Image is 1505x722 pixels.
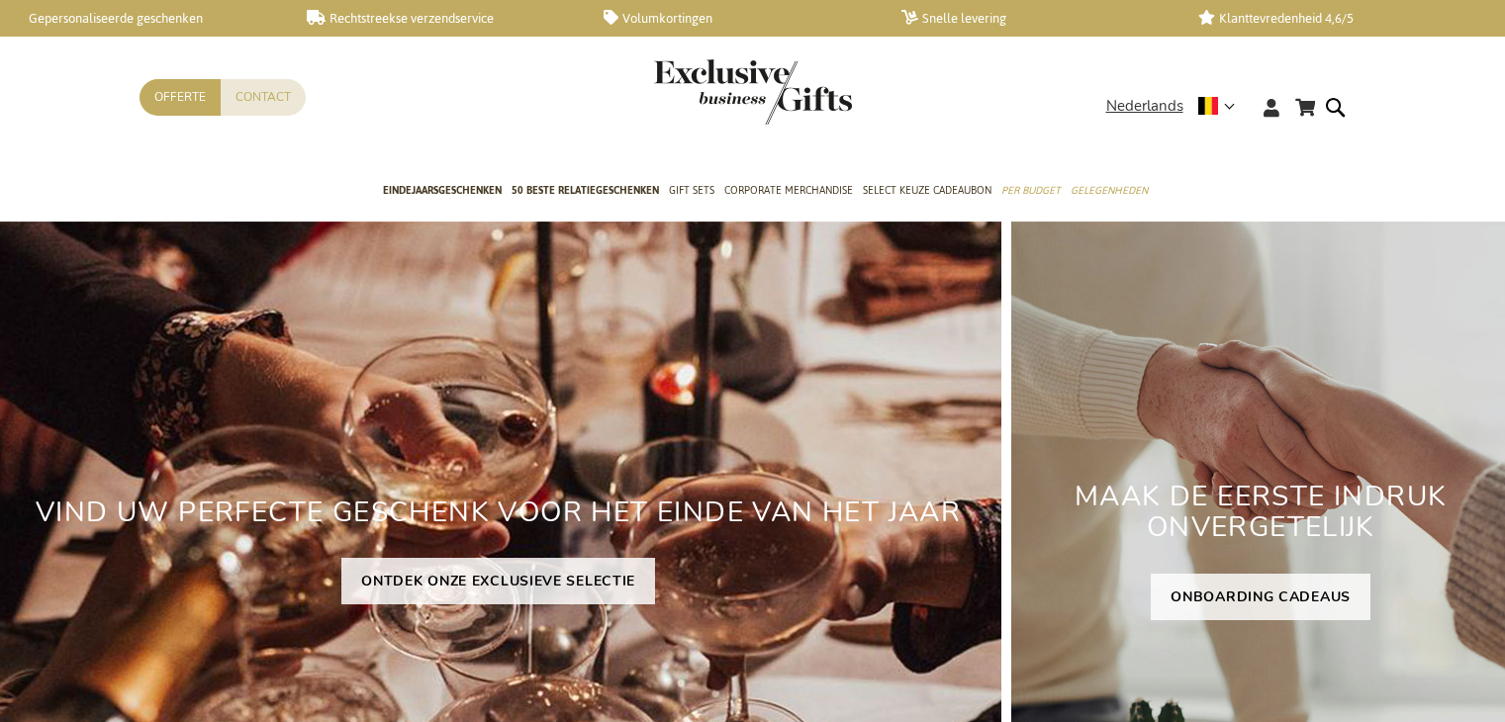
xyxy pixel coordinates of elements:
a: Contact [221,79,306,116]
a: ONTDEK ONZE EXCLUSIEVE SELECTIE [341,558,655,604]
span: Eindejaarsgeschenken [383,180,502,201]
a: Rechtstreekse verzendservice [307,10,572,27]
a: Gepersonaliseerde geschenken [10,10,275,27]
div: Nederlands [1106,95,1248,118]
span: Corporate Merchandise [724,180,853,201]
a: Volumkortingen [604,10,869,27]
span: Gift Sets [669,180,714,201]
a: Snelle levering [901,10,1167,27]
a: Offerte [140,79,221,116]
span: 50 beste relatiegeschenken [512,180,659,201]
a: Klanttevredenheid 4,6/5 [1198,10,1463,27]
a: ONBOARDING CADEAUS [1151,574,1370,620]
span: Nederlands [1106,95,1183,118]
img: Exclusive Business gifts logo [654,59,852,125]
span: Gelegenheden [1071,180,1148,201]
span: Per Budget [1001,180,1061,201]
a: store logo [654,59,753,125]
span: Select Keuze Cadeaubon [863,180,991,201]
